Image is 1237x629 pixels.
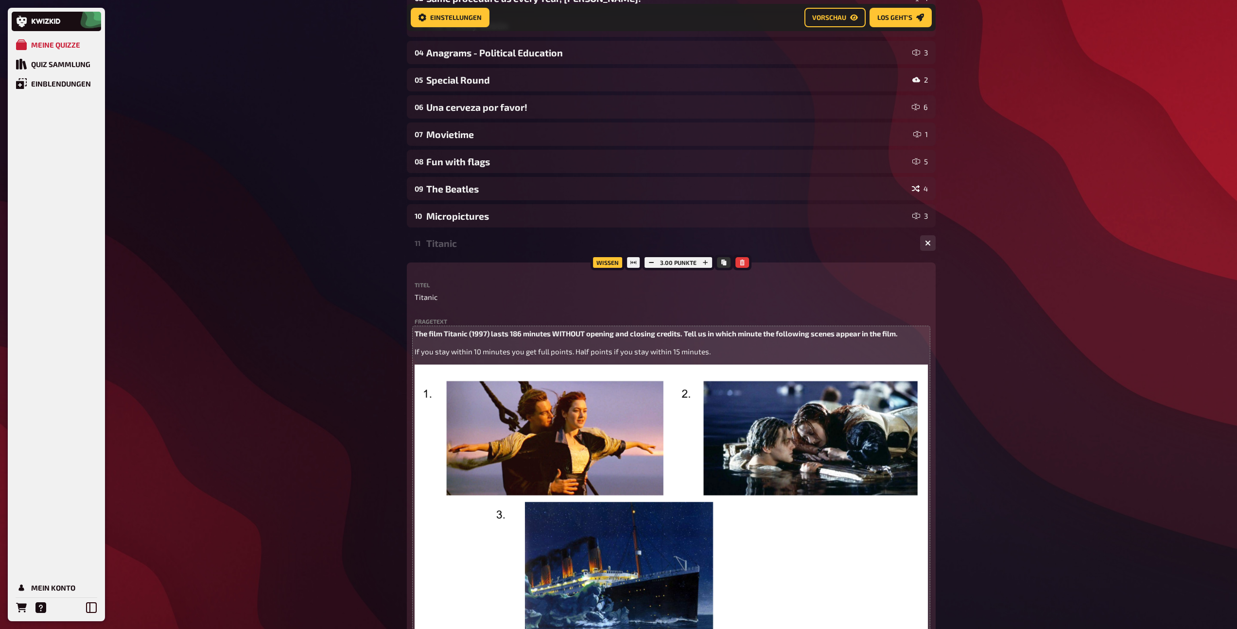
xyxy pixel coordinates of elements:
[12,598,31,617] a: Bestellungen
[912,212,928,220] div: 3
[426,210,908,222] div: Micropictures
[912,49,928,56] div: 3
[415,239,422,247] div: 11
[31,583,75,592] div: Mein Konto
[430,14,482,21] span: Einstellungen
[12,74,101,93] a: Einblendungen
[717,257,731,268] button: Kopieren
[411,8,489,27] a: Einstellungen
[426,102,908,113] div: Una cerveza por favor!
[12,35,101,54] a: Meine Quizze
[31,40,80,49] div: Meine Quizze
[415,292,437,303] span: Titanic
[912,76,928,84] div: 2
[912,103,928,111] div: 6
[642,255,714,270] div: 3.00 Punkte
[12,578,101,597] a: Mein Konto
[415,184,422,193] div: 09
[415,329,898,338] span: The film Titanic (1997) lasts 186 minutes WITHOUT opening and closing credits. Tell us in which m...
[912,185,928,192] div: 4
[415,211,422,220] div: 10
[31,79,91,88] div: Einblendungen
[426,129,909,140] div: Movietime
[877,14,912,21] span: Los geht's
[913,130,928,138] div: 1
[426,47,908,58] div: Anagrams - Political Education
[31,60,90,69] div: Quiz Sammlung
[426,74,908,86] div: Special Round
[426,183,908,194] div: The Beatles
[415,318,928,324] label: Fragetext
[804,8,866,27] a: Vorschau
[31,598,51,617] a: Hilfe
[12,54,101,74] a: Quiz Sammlung
[415,75,422,84] div: 05
[415,48,422,57] div: 04
[912,157,928,165] div: 5
[415,157,422,166] div: 08
[426,156,908,167] div: Fun with flags
[870,8,932,27] a: Los geht's
[812,14,846,21] span: Vorschau
[591,255,625,270] div: Wissen
[415,282,928,288] label: Titel
[415,130,422,139] div: 07
[415,103,422,111] div: 06
[426,238,912,249] div: Titanic
[415,347,711,356] span: If you stay within 10 minutes you get full points. Half points if you stay within 15 minutes.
